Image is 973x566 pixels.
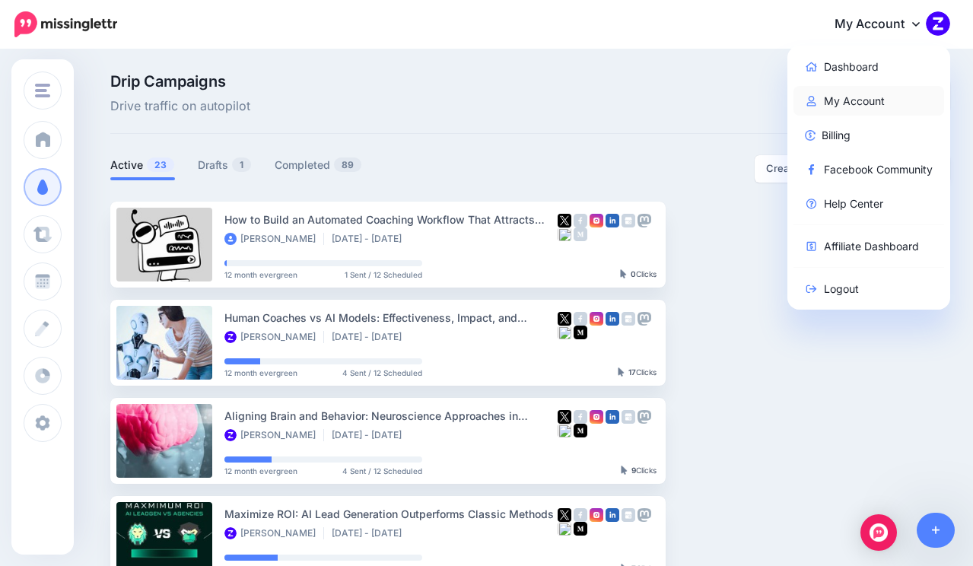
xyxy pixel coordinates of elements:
[606,508,619,522] img: linkedin-square.png
[787,46,951,310] div: My Account
[198,156,252,174] a: Drafts1
[631,466,636,475] b: 9
[224,211,558,228] div: How to Build an Automated Coaching Workflow That Attracts High-Ticket Clients
[558,214,571,227] img: twitter-square.png
[574,410,587,424] img: facebook-grey-square.png
[793,189,945,218] a: Help Center
[224,331,324,343] li: [PERSON_NAME]
[110,156,175,174] a: Active23
[606,312,619,326] img: linkedin-square.png
[621,466,628,475] img: pointer-grey-darker.png
[224,467,297,475] span: 12 month evergreen
[621,466,657,475] div: Clicks
[558,312,571,326] img: twitter-square.png
[620,270,657,279] div: Clicks
[224,407,558,424] div: Aligning Brain and Behavior: Neuroscience Approaches in Coaching
[110,97,250,116] span: Drive traffic on autopilot
[14,11,117,37] img: Missinglettr
[558,227,571,241] img: bluesky-grey-square.png
[224,271,297,278] span: 12 month evergreen
[860,514,897,551] div: Open Intercom Messenger
[574,227,587,241] img: medium-grey-square.png
[574,312,587,326] img: facebook-grey-square.png
[805,130,816,141] img: revenue-blue.png
[35,84,50,97] img: menu.png
[574,508,587,522] img: facebook-grey-square.png
[574,214,587,227] img: facebook-grey-square.png
[622,214,635,227] img: google_business-grey-square.png
[638,508,651,522] img: mastodon-grey-square.png
[275,156,362,174] a: Completed89
[332,429,409,441] li: [DATE] - [DATE]
[793,86,945,116] a: My Account
[622,312,635,326] img: google_business-grey-square.png
[620,269,627,278] img: pointer-grey-darker.png
[766,161,892,176] div: Created (newest first)
[590,410,603,424] img: instagram-square.png
[574,326,587,339] img: medium-square.png
[631,269,636,278] b: 0
[819,6,950,43] a: My Account
[558,326,571,339] img: bluesky-grey-square.png
[334,157,361,172] span: 89
[618,368,657,377] div: Clicks
[224,505,558,523] div: Maximize ROI: AI Lead Generation Outperforms Classic Methods
[793,231,945,261] a: Affiliate Dashboard
[224,309,558,326] div: Human Coaches vs AI Models: Effectiveness, Impact, and [PERSON_NAME]
[618,367,625,377] img: pointer-grey-darker.png
[606,410,619,424] img: linkedin-square.png
[224,369,297,377] span: 12 month evergreen
[638,410,651,424] img: mastodon-grey-square.png
[793,154,945,184] a: Facebook Community
[590,214,603,227] img: instagram-square.png
[332,527,409,539] li: [DATE] - [DATE]
[793,274,945,304] a: Logout
[224,429,324,441] li: [PERSON_NAME]
[574,424,587,437] img: medium-square.png
[332,331,409,343] li: [DATE] - [DATE]
[342,369,422,377] span: 4 Sent / 12 Scheduled
[232,157,251,172] span: 1
[628,367,636,377] b: 17
[558,508,571,522] img: twitter-square.png
[590,508,603,522] img: instagram-square.png
[622,410,635,424] img: google_business-grey-square.png
[606,214,619,227] img: linkedin-square.png
[224,527,324,539] li: [PERSON_NAME]
[638,312,651,326] img: mastodon-grey-square.png
[590,312,603,326] img: instagram-square.png
[110,74,250,89] span: Drip Campaigns
[558,522,571,536] img: bluesky-grey-square.png
[558,410,571,424] img: twitter-square.png
[793,120,945,150] a: Billing
[345,271,422,278] span: 1 Sent / 12 Scheduled
[147,157,174,172] span: 23
[332,233,409,245] li: [DATE] - [DATE]
[224,233,324,245] li: [PERSON_NAME]
[558,424,571,437] img: bluesky-grey-square.png
[755,155,911,183] button: Created (newest first)
[793,52,945,81] a: Dashboard
[342,467,422,475] span: 4 Sent / 12 Scheduled
[574,522,587,536] img: medium-square.png
[622,508,635,522] img: google_business-grey-square.png
[638,214,651,227] img: mastodon-grey-square.png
